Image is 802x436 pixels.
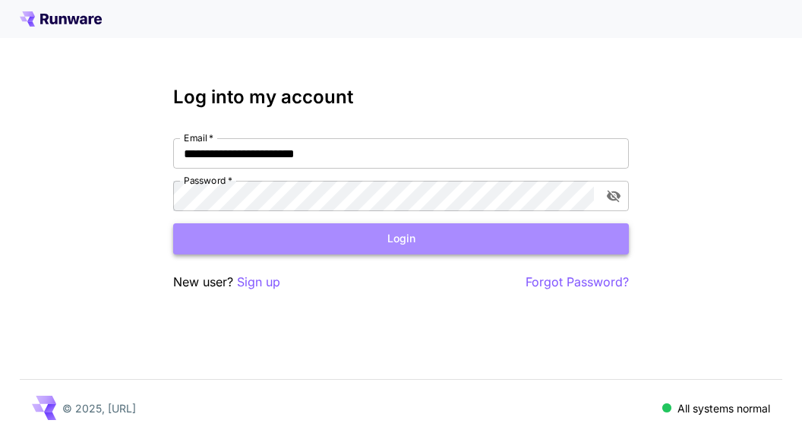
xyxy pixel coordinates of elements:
label: Email [184,131,213,144]
p: New user? [173,273,280,292]
p: © 2025, [URL] [62,400,136,416]
p: All systems normal [677,400,770,416]
button: Login [173,223,629,254]
button: toggle password visibility [600,182,627,210]
label: Password [184,174,232,187]
button: Forgot Password? [526,273,629,292]
h3: Log into my account [173,87,629,108]
button: Sign up [237,273,280,292]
